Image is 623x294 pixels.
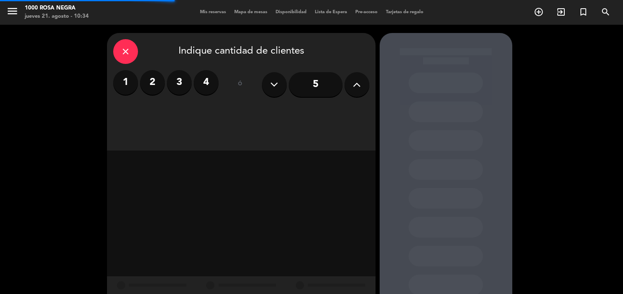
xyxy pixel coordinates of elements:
[351,10,382,14] span: Pre-acceso
[167,70,192,95] label: 3
[227,70,254,99] div: ó
[25,4,89,12] div: 1000 Rosa Negra
[601,7,611,17] i: search
[271,10,311,14] span: Disponibilidad
[578,7,588,17] i: turned_in_not
[196,10,230,14] span: Mis reservas
[121,47,131,56] i: close
[25,12,89,21] div: jueves 21. agosto - 10:34
[534,7,544,17] i: add_circle_outline
[6,5,19,20] button: menu
[6,5,19,17] i: menu
[194,70,219,95] label: 4
[113,39,369,64] div: Indique cantidad de clientes
[230,10,271,14] span: Mapa de mesas
[113,70,138,95] label: 1
[311,10,351,14] span: Lista de Espera
[382,10,428,14] span: Tarjetas de regalo
[556,7,566,17] i: exit_to_app
[140,70,165,95] label: 2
